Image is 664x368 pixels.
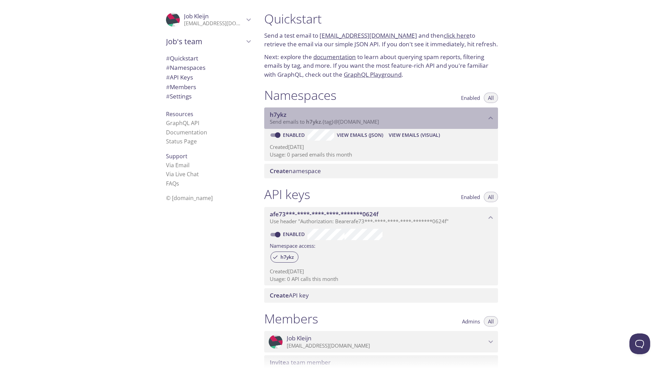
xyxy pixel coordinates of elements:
[166,119,199,127] a: GraphQL API
[166,83,170,91] span: #
[270,167,321,175] span: namespace
[270,118,379,125] span: Send emails to . {tag} @[DOMAIN_NAME]
[264,107,498,129] div: h7ykz namespace
[484,93,498,103] button: All
[270,268,492,275] p: Created [DATE]
[160,8,256,31] div: Job Kleijn
[166,64,170,72] span: #
[166,73,170,81] span: #
[166,152,187,160] span: Support
[264,31,498,49] p: Send a test email to and then to retrieve the email via our simple JSON API. If you don't see it ...
[160,63,256,73] div: Namespaces
[166,73,193,81] span: API Keys
[270,111,286,119] span: h7ykz
[166,37,244,46] span: Job's team
[166,54,170,62] span: #
[270,275,492,283] p: Usage: 0 API calls this month
[160,54,256,63] div: Quickstart
[166,161,190,169] a: Via Email
[166,194,213,202] span: © [DOMAIN_NAME]
[457,93,484,103] button: Enabled
[270,252,298,263] div: h7ykz
[320,31,417,39] a: [EMAIL_ADDRESS][DOMAIN_NAME]
[458,316,484,327] button: Admins
[264,87,336,103] h1: Namespaces
[313,53,356,61] a: documentation
[337,131,383,139] span: View Emails (JSON)
[264,331,498,352] div: Job Kleijn
[166,54,198,62] span: Quickstart
[166,92,170,100] span: #
[287,334,312,342] span: Job Kleijn
[160,32,256,50] div: Job's team
[176,180,179,187] span: s
[166,92,192,100] span: Settings
[287,342,486,349] p: [EMAIL_ADDRESS][DOMAIN_NAME]
[160,73,256,82] div: API Keys
[344,70,402,78] a: GraphQL Playground
[270,167,289,175] span: Create
[270,291,309,299] span: API key
[270,240,315,250] label: Namespace access:
[160,82,256,92] div: Members
[270,151,492,158] p: Usage: 0 parsed emails this month
[264,288,498,303] div: Create API Key
[386,130,443,141] button: View Emails (Visual)
[166,64,205,72] span: Namespaces
[264,11,498,27] h1: Quickstart
[282,231,307,237] a: Enabled
[276,254,298,260] span: h7ykz
[484,316,498,327] button: All
[306,118,321,125] span: h7ykz
[184,20,244,27] p: [EMAIL_ADDRESS][DOMAIN_NAME]
[166,138,197,145] a: Status Page
[166,170,199,178] a: Via Live Chat
[166,110,193,118] span: Resources
[264,187,310,202] h1: API keys
[270,143,492,151] p: Created [DATE]
[334,130,386,141] button: View Emails (JSON)
[444,31,470,39] a: click here
[160,92,256,101] div: Team Settings
[282,132,307,138] a: Enabled
[264,164,498,178] div: Create namespace
[184,12,209,20] span: Job Kleijn
[166,129,207,136] a: Documentation
[166,180,179,187] a: FAQ
[389,131,440,139] span: View Emails (Visual)
[457,192,484,202] button: Enabled
[264,53,498,79] p: Next: explore the to learn about querying spam reports, filtering emails by tag, and more. If you...
[270,291,289,299] span: Create
[629,333,650,354] iframe: Help Scout Beacon - Open
[264,311,318,327] h1: Members
[484,192,498,202] button: All
[166,83,196,91] span: Members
